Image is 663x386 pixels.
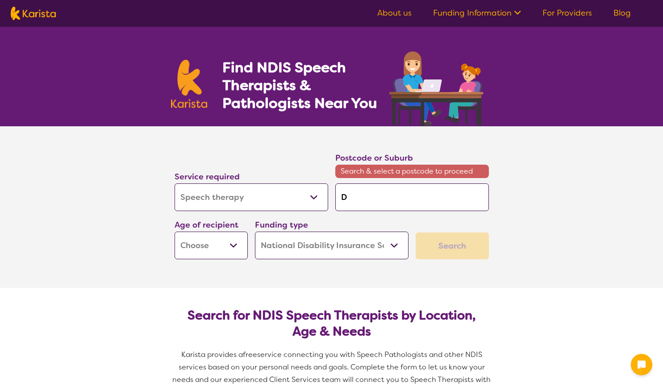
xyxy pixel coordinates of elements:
img: speech-therapy [382,48,492,126]
a: Blog [613,8,631,18]
span: Search & select a postcode to proceed [335,165,489,178]
input: Type [335,183,489,211]
a: For Providers [542,8,592,18]
label: Postcode or Suburb [335,153,413,163]
label: Age of recipient [175,220,238,230]
img: Karista logo [11,7,56,20]
img: Karista logo [171,60,208,108]
span: Karista provides a [181,350,243,359]
label: Service required [175,171,240,182]
span: free [243,350,257,359]
h1: Find NDIS Speech Therapists & Pathologists Near You [222,58,388,112]
a: Funding Information [433,8,521,18]
h2: Search for NDIS Speech Therapists by Location, Age & Needs [182,307,482,340]
label: Funding type [255,220,308,230]
a: About us [377,8,412,18]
